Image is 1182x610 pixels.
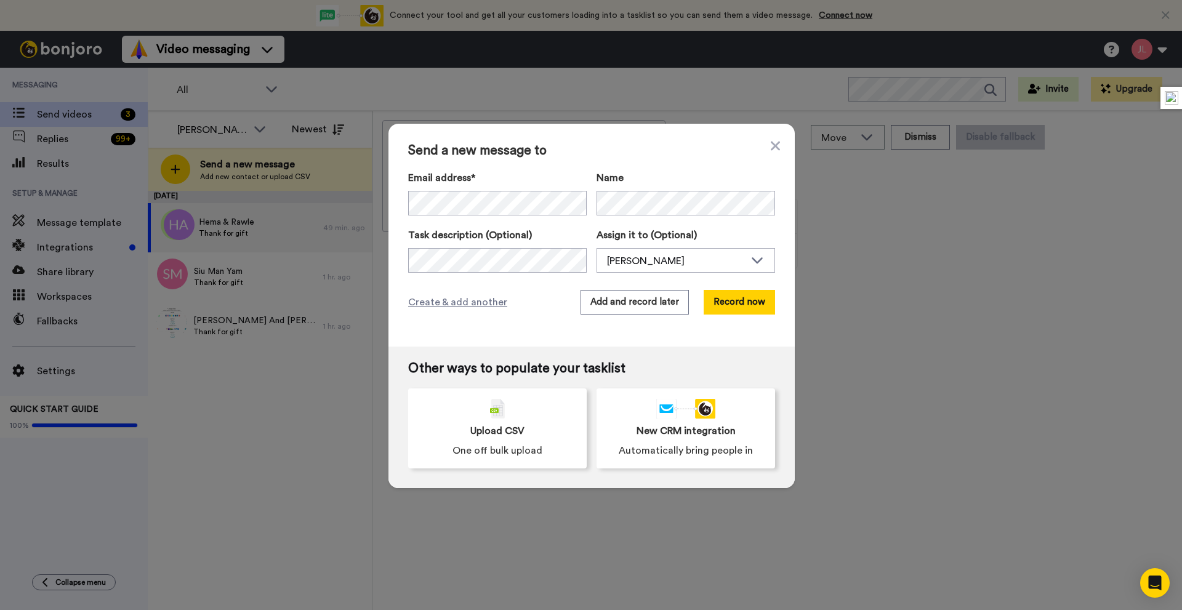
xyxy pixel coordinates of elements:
[637,423,736,438] span: New CRM integration
[408,171,587,185] label: Email address*
[408,295,507,310] span: Create & add another
[408,228,587,243] label: Task description (Optional)
[619,443,753,458] span: Automatically bring people in
[408,143,775,158] span: Send a new message to
[490,399,505,419] img: csv-grey.png
[704,290,775,315] button: Record now
[408,361,775,376] span: Other ways to populate your tasklist
[607,254,745,268] div: [PERSON_NAME]
[656,399,715,419] div: animation
[470,423,525,438] span: Upload CSV
[597,228,775,243] label: Assign it to (Optional)
[452,443,542,458] span: One off bulk upload
[597,171,624,185] span: Name
[1140,568,1170,598] div: Open Intercom Messenger
[581,290,689,315] button: Add and record later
